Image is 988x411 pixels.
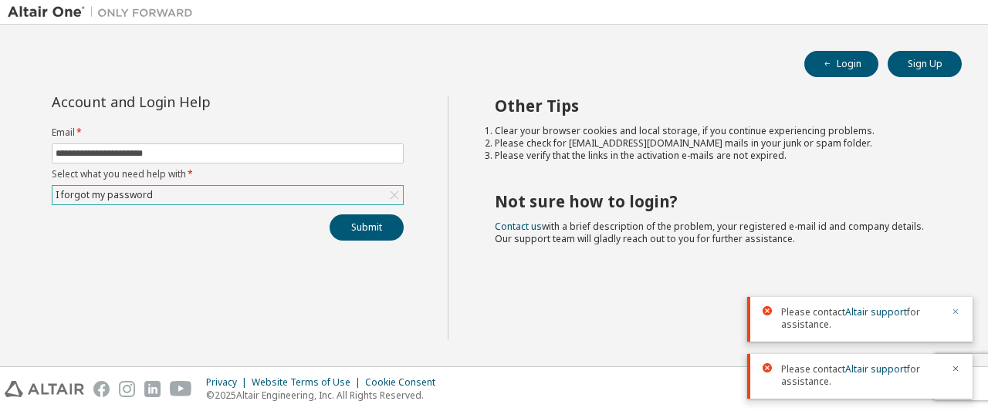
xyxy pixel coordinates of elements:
span: Please contact for assistance. [781,306,942,331]
div: Account and Login Help [52,96,333,108]
img: linkedin.svg [144,381,161,397]
a: Contact us [495,220,542,233]
div: Privacy [206,376,252,389]
li: Please check for [EMAIL_ADDRESS][DOMAIN_NAME] mails in your junk or spam folder. [495,137,935,150]
a: Altair support [845,362,907,376]
img: youtube.svg [170,381,192,397]
button: Submit [330,214,404,241]
img: facebook.svg [93,381,110,397]
span: with a brief description of the problem, your registered e-mail id and company details. Our suppo... [495,220,924,245]
div: I forgot my password [52,186,403,204]
div: Cookie Consent [365,376,445,389]
div: Website Terms of Use [252,376,365,389]
li: Clear your browser cookies and local storage, if you continue experiencing problems. [495,125,935,137]
img: instagram.svg [119,381,135,397]
li: Please verify that the links in the activation e-mails are not expired. [495,150,935,162]
h2: Other Tips [495,96,935,116]
img: Altair One [8,5,201,20]
button: Sign Up [888,51,962,77]
div: I forgot my password [53,187,155,204]
h2: Not sure how to login? [495,191,935,211]
p: © 2025 Altair Engineering, Inc. All Rights Reserved. [206,389,445,402]
span: Please contact for assistance. [781,363,942,388]
button: Login [804,51,878,77]
a: Altair support [845,305,907,318]
img: altair_logo.svg [5,381,84,397]
label: Email [52,126,404,139]
label: Select what you need help with [52,168,404,180]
